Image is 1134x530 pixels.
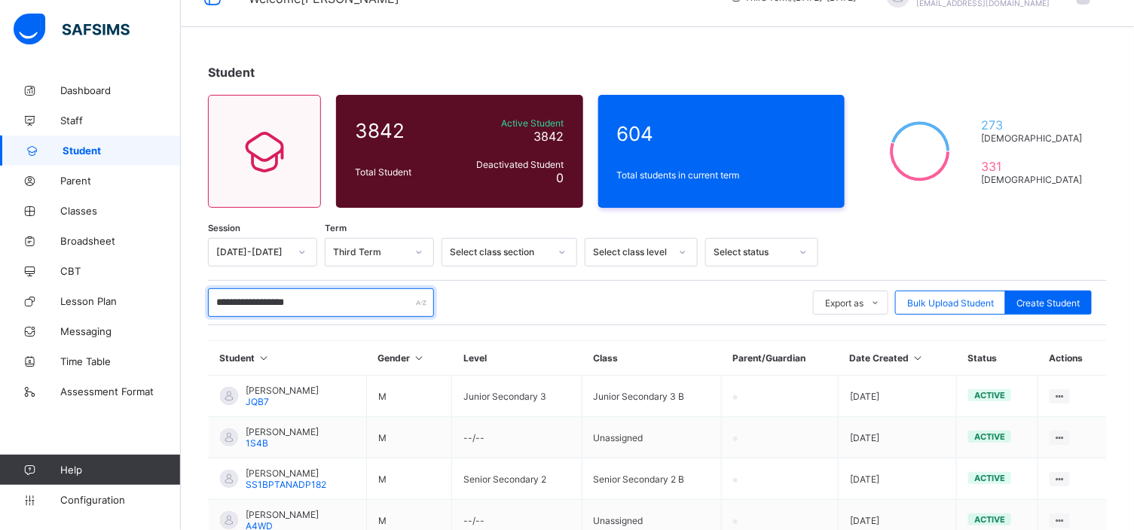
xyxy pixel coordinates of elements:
td: [DATE] [839,417,957,458]
span: [PERSON_NAME] [246,468,326,479]
span: active [974,473,1005,483]
span: Active Student [457,117,564,129]
span: Total students in current term [617,169,827,181]
span: Assessment Format [60,385,181,397]
div: Third Term [333,247,406,258]
div: Select class section [450,247,549,258]
td: Junior Secondary 3 [452,376,582,417]
th: Class [582,341,722,376]
span: [DEMOGRAPHIC_DATA] [981,174,1088,185]
td: Senior Secondary 2 [452,458,582,500]
span: SS1BPTANADP182 [246,479,326,490]
th: Student [209,341,367,376]
i: Sort in Ascending Order [413,352,426,364]
span: Deactivated Student [457,159,564,170]
td: M [367,417,452,458]
i: Sort in Ascending Order [912,352,925,364]
span: Configuration [60,494,180,506]
div: Select class level [593,247,670,258]
img: safsims [14,14,130,45]
span: Session [208,223,240,233]
span: Staff [60,114,181,126]
span: 331 [981,159,1088,174]
span: JQB7 [246,396,269,407]
span: [PERSON_NAME] [246,426,319,437]
span: 273 [981,117,1088,132]
span: CBT [60,265,181,277]
td: M [367,458,452,500]
span: 604 [617,122,827,145]
td: --/-- [452,417,582,458]
td: [DATE] [839,458,957,500]
span: 3842 [534,129,564,144]
span: Messaging [60,325,181,337]
span: Create Student [1016,297,1081,309]
td: Junior Secondary 3 B [582,376,722,417]
th: Gender [367,341,452,376]
th: Date Created [839,341,957,376]
span: Dashboard [60,84,181,96]
span: active [974,431,1005,442]
td: M [367,376,452,417]
td: Unassigned [582,417,722,458]
span: Student [63,145,181,157]
span: Lesson Plan [60,295,181,307]
th: Status [957,341,1038,376]
div: [DATE]-[DATE] [216,247,289,258]
span: [PERSON_NAME] [246,385,319,396]
span: Parent [60,175,181,187]
span: Student [208,65,255,80]
div: Total Student [351,163,454,181]
span: Classes [60,205,181,217]
span: Time Table [60,355,181,367]
th: Actions [1038,341,1107,376]
span: 3842 [355,119,450,142]
span: 1S4B [246,437,268,449]
i: Sort in Ascending Order [258,352,271,364]
div: Select status [714,247,790,258]
span: [PERSON_NAME] [246,509,319,520]
span: Bulk Upload Student [907,297,994,309]
span: 0 [557,170,564,185]
span: Term [325,223,347,233]
span: Export as [825,297,863,309]
span: [DEMOGRAPHIC_DATA] [981,132,1088,144]
span: Broadsheet [60,235,181,247]
span: active [974,514,1005,525]
span: Help [60,464,180,476]
th: Parent/Guardian [722,341,839,376]
td: Senior Secondary 2 B [582,458,722,500]
td: [DATE] [839,376,957,417]
span: active [974,390,1005,401]
th: Level [452,341,582,376]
